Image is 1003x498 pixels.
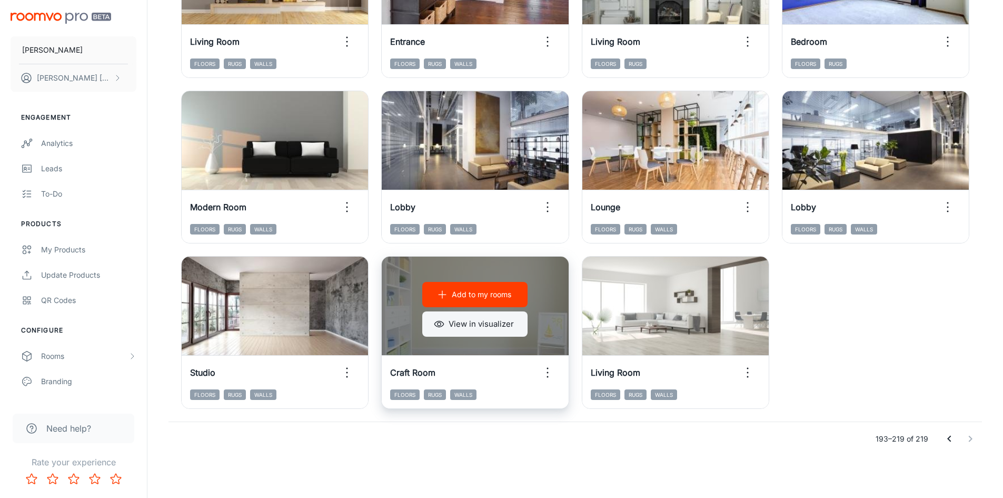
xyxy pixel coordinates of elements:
h6: Lobby [791,201,816,213]
span: Walls [250,58,276,69]
p: Add to my rooms [452,289,511,300]
button: View in visualizer [422,311,528,337]
div: Branding [41,376,136,387]
p: [PERSON_NAME] [PERSON_NAME] [37,72,111,84]
button: Add to my rooms [422,282,528,307]
span: Floors [190,224,220,235]
button: [PERSON_NAME] [11,36,136,64]
span: Walls [450,58,476,69]
span: Rugs [424,224,446,235]
span: Rugs [424,389,446,400]
span: Rugs [424,58,446,69]
div: Texts [41,401,136,413]
button: Go to previous page [939,428,960,450]
span: Walls [450,224,476,235]
h6: Bedroom [791,35,827,48]
button: Rate 2 star [42,468,63,490]
h6: Living Room [591,366,640,379]
span: Walls [651,389,677,400]
button: Rate 4 star [84,468,105,490]
span: Rugs [624,389,647,400]
div: My Products [41,244,136,256]
h6: Craft Room [390,366,435,379]
span: Floors [791,58,820,69]
span: Floors [190,389,220,400]
p: 193–219 of 219 [876,433,928,445]
span: Floors [791,224,820,235]
span: Rugs [825,58,847,69]
span: Floors [591,389,620,400]
span: Rugs [224,389,246,400]
button: Rate 5 star [105,468,126,490]
div: Rooms [41,350,128,362]
button: [PERSON_NAME] [PERSON_NAME] [11,64,136,92]
div: QR Codes [41,295,136,306]
span: Floors [390,389,420,400]
span: Walls [851,224,877,235]
span: Need help? [46,422,91,435]
span: Walls [250,224,276,235]
span: Floors [190,58,220,69]
div: To-do [41,188,136,200]
button: Rate 1 star [21,468,42,490]
h6: Lobby [390,201,415,213]
span: Walls [651,224,677,235]
span: Walls [450,389,476,400]
span: Floors [591,224,620,235]
button: Rate 3 star [63,468,84,490]
span: Floors [591,58,620,69]
h6: Modern Room [190,201,246,213]
h6: Entrance [390,35,425,48]
span: Rugs [624,224,647,235]
p: Rate your experience [8,456,138,468]
h6: Living Room [190,35,240,48]
span: Rugs [825,224,847,235]
h6: Studio [190,366,215,379]
span: Rugs [224,58,246,69]
span: Floors [390,58,420,69]
span: Floors [390,224,420,235]
p: [PERSON_NAME] [22,44,83,56]
h6: Living Room [591,35,640,48]
span: Rugs [624,58,647,69]
div: Leads [41,163,136,174]
span: Walls [250,389,276,400]
span: Rugs [224,224,246,235]
h6: Lounge [591,201,620,213]
div: Analytics [41,138,136,149]
div: Update Products [41,269,136,281]
img: Roomvo PRO Beta [11,13,111,24]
